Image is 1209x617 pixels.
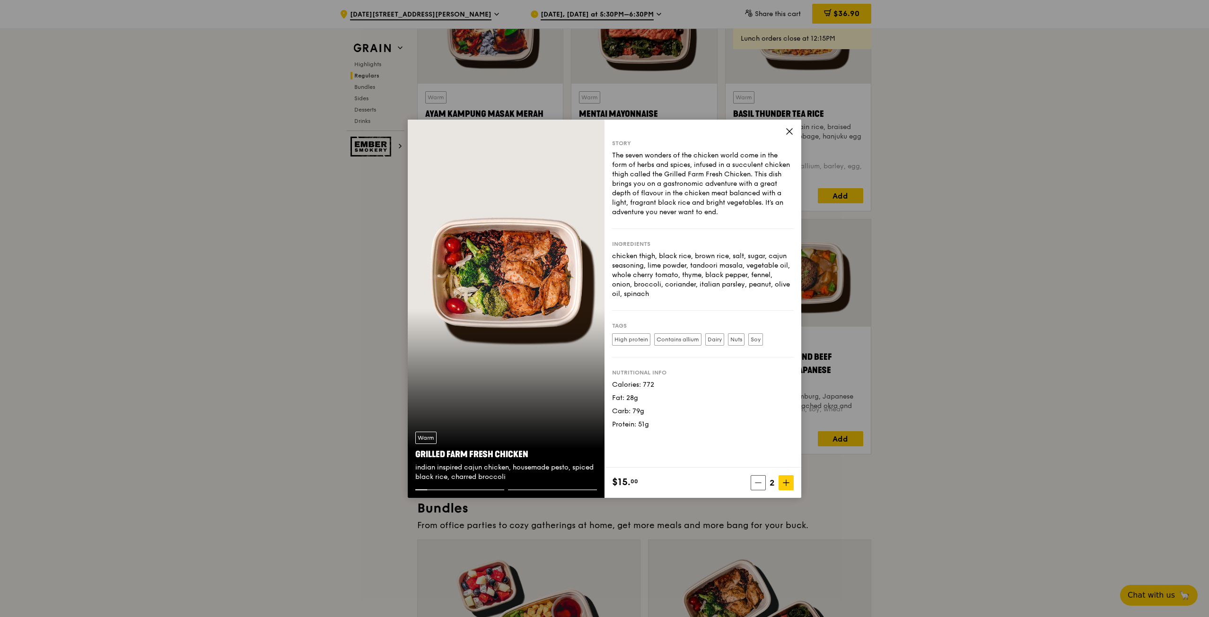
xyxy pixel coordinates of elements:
div: Warm [415,432,437,444]
label: High protein [612,333,650,346]
div: Grilled Farm Fresh Chicken [415,448,597,461]
div: Ingredients [612,240,794,248]
div: chicken thigh, black rice, brown rice, salt, sugar, cajun seasoning, lime powder, tandoori masala... [612,252,794,299]
div: Tags [612,322,794,330]
div: Calories: 772 [612,380,794,390]
div: The seven wonders of the chicken world come in the form of herbs and spices, infused in a succule... [612,151,794,217]
label: Soy [748,333,763,346]
div: Nutritional info [612,369,794,376]
span: 00 [631,478,638,485]
div: indian inspired cajun chicken, housemade pesto, spiced black rice, charred broccoli [415,463,597,482]
label: Dairy [705,333,724,346]
span: $15. [612,475,631,489]
label: Contains allium [654,333,701,346]
div: Story [612,139,794,147]
label: Nuts [728,333,745,346]
div: Protein: 51g [612,420,794,429]
span: 2 [766,476,779,489]
div: Fat: 28g [612,393,794,403]
div: Carb: 79g [612,407,794,416]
